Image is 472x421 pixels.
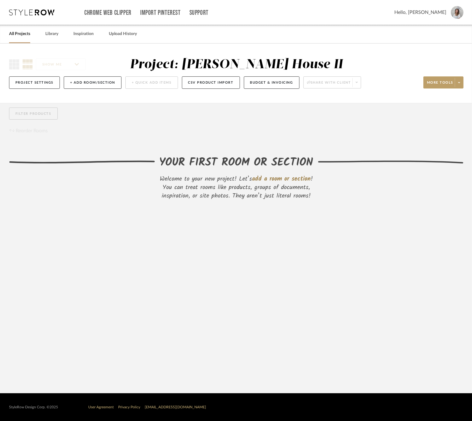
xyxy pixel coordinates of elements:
a: Library [45,30,58,38]
button: Share with client [303,76,361,88]
button: Reorder Rooms [9,127,48,134]
a: Privacy Policy [118,405,140,409]
img: lefthand-divider.svg [9,160,155,164]
div: YOUR FIRST ROOM OR SECTION [160,155,313,171]
span: More tools [427,80,453,89]
button: More tools [423,76,464,88]
img: avatar [451,6,464,19]
span: add a room or section [252,174,311,184]
span: Share with client [307,80,351,89]
a: [EMAIL_ADDRESS][DOMAIN_NAME] [145,405,206,409]
div: Welcome to your new project! Let’s ! You can treat rooms like products, groups of documents, insp... [155,175,318,200]
div: StyleRow Design Corp. ©2025 [9,405,58,410]
button: + Quick Add Items [125,76,178,89]
span: Hello, [PERSON_NAME] [394,9,446,16]
a: Import Pinterest [140,10,181,15]
button: + Add Room/Section [64,76,121,89]
a: Upload History [109,30,137,38]
div: Project: [PERSON_NAME] House II [130,58,343,71]
span: Reorder Rooms [16,127,48,134]
img: righthand-divider.svg [318,160,464,164]
button: Project Settings [9,76,60,89]
a: All Projects [9,30,30,38]
a: Inspiration [73,30,94,38]
a: Support [189,10,209,15]
a: Chrome Web Clipper [84,10,131,15]
button: Filter Products [9,108,58,120]
a: User Agreement [88,405,114,409]
button: Budget & Invoicing [244,76,299,89]
button: CSV Product Import [182,76,240,89]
